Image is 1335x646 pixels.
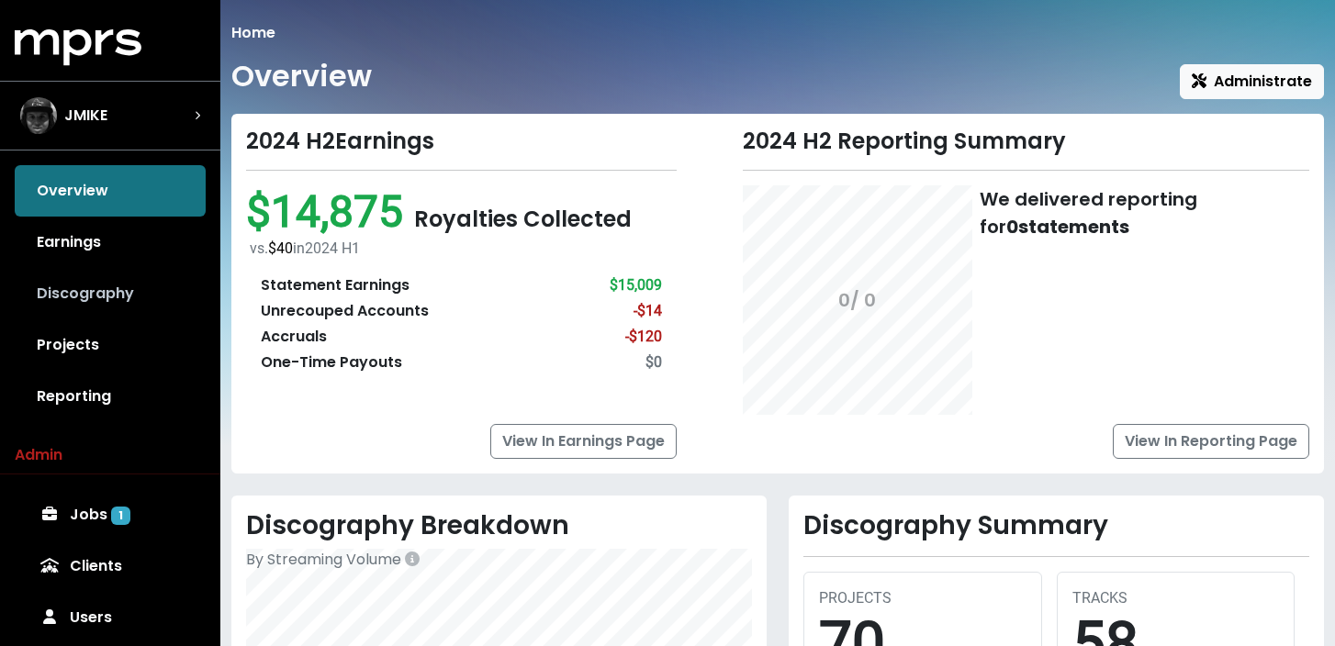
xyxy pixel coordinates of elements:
[250,238,677,260] div: vs. in 2024 H1
[246,128,677,155] div: 2024 H2 Earnings
[246,549,401,570] span: By Streaming Volume
[15,540,206,592] a: Clients
[819,587,1026,609] div: PROJECTS
[20,97,57,134] img: The selected account / producer
[268,239,293,257] span: $40
[1180,64,1324,99] button: Administrate
[15,319,206,371] a: Projects
[645,351,662,373] div: $0
[246,510,752,541] h2: Discography Breakdown
[490,424,677,459] a: View In Earnings Page
[246,185,414,238] span: $14,875
[15,36,141,57] a: mprs logo
[15,268,206,319] a: Discography
[610,274,662,296] div: $15,009
[1192,71,1312,92] span: Administrate
[980,185,1310,240] div: We delivered reporting for
[803,510,1309,541] h2: Discography Summary
[261,274,409,296] div: Statement Earnings
[261,326,327,348] div: Accruals
[261,351,402,373] div: One-Time Payouts
[231,22,1324,44] nav: breadcrumb
[111,507,130,525] span: 1
[15,489,206,540] a: Jobs 1
[743,128,1310,155] div: 2024 H2 Reporting Summary
[64,105,107,127] span: JMIKE
[15,217,206,268] a: Earnings
[15,371,206,422] a: Reporting
[1006,214,1129,239] b: 0 statements
[625,326,662,348] div: -$120
[1113,424,1309,459] a: View In Reporting Page
[15,592,206,643] a: Users
[231,59,372,94] h1: Overview
[1072,587,1280,609] div: TRACKS
[414,204,632,234] span: Royalties Collected
[231,22,275,44] li: Home
[261,300,429,322] div: Unrecouped Accounts
[634,300,662,322] div: -$14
